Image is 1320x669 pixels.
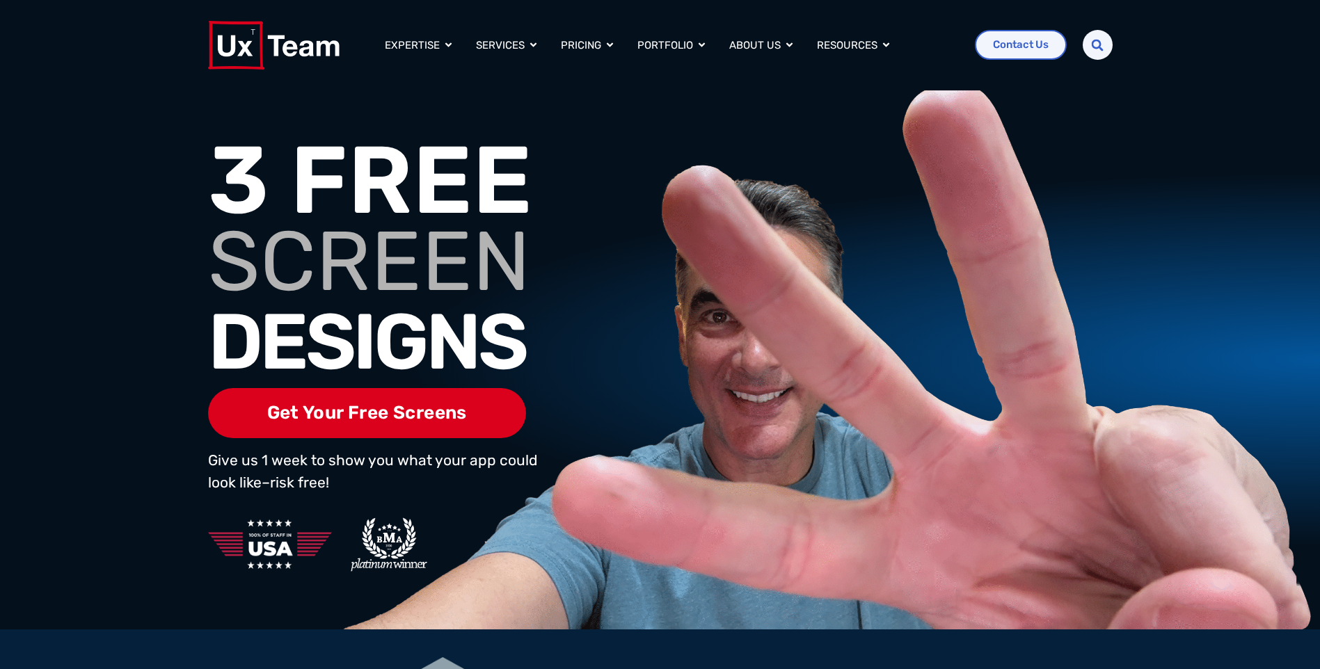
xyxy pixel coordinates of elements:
[637,38,693,54] a: Portfolio
[561,38,601,54] a: Pricing
[208,449,541,493] p: Give us 1 week to show you what your app could look like–risk free!
[374,32,964,59] nav: Menu
[385,38,440,54] a: Expertise
[476,38,525,54] a: Services
[208,227,603,296] h1: SCREEN
[1083,30,1113,60] div: Search
[729,38,781,54] a: About us
[817,38,877,54] a: Resources
[208,388,526,439] span: Get Your Free Screens
[993,40,1049,50] span: Contact Us
[975,30,1067,60] a: Contact Us
[208,307,603,377] h1: DESIGNS
[374,32,964,59] div: Menu Toggle
[208,146,603,216] h1: 3 FREE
